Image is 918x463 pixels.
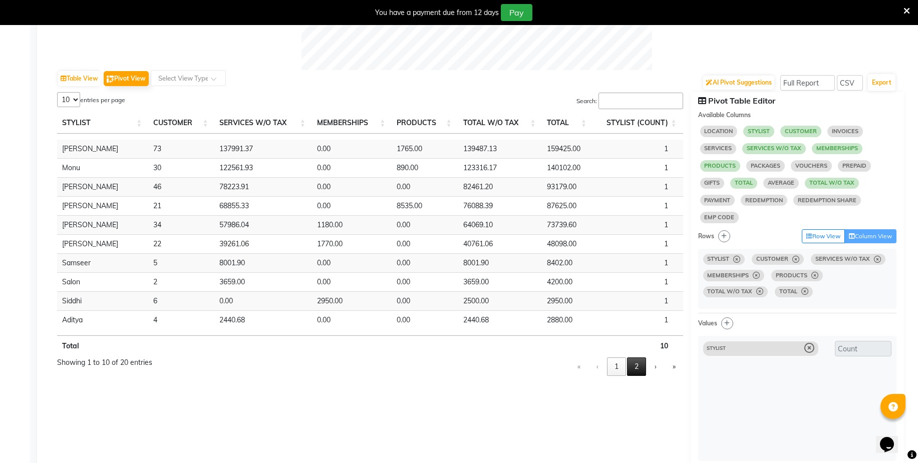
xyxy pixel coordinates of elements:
td: 39261.06 [214,234,312,253]
span: TOTAL W/O TAX [463,118,518,127]
td: 890.00 [392,158,458,177]
span: STYLIST [62,118,91,127]
button: Last [665,357,683,376]
td: 1 [593,196,683,215]
td: 1 [593,272,683,291]
nav: pagination [569,357,683,376]
span: MEMBERSHIPS [812,143,862,154]
img: pivot.png [107,76,114,83]
td: 0.00 [312,177,392,196]
td: 1 [593,310,683,329]
td: 34 [148,215,214,234]
span: AVERAGE [763,178,799,189]
button: First [570,357,588,376]
td: 40761.06 [458,234,542,253]
td: 1 [593,158,683,177]
td: 0.00 [392,310,458,329]
span: STYLIST [743,126,774,137]
td: Siddhi [57,291,148,310]
td: 82461.20 [458,177,542,196]
span: CUSTOMER [153,118,192,127]
td: 1 [593,234,683,253]
td: 5 [148,253,214,272]
span: MEMBERSHIPS [707,273,749,278]
td: Samseer [57,253,148,272]
td: 48098.00 [542,234,592,253]
td: 0.00 [392,215,458,234]
td: 68855.33 [214,196,312,215]
span: CUSTOMER [780,126,821,137]
button: Next [647,357,664,376]
td: 1 [593,177,683,196]
td: [PERSON_NAME] [57,140,148,158]
td: 2500.00 [458,291,542,310]
td: 0.00 [392,253,458,272]
button: AI Pivot Suggestions [703,76,774,90]
span: TOTAL W/O TAX [805,178,859,189]
td: 0.00 [312,310,392,329]
td: 2 [148,272,214,291]
td: 0.00 [312,158,392,177]
button: Previous [589,357,606,376]
td: 8402.00 [542,253,592,272]
button: Table View [58,71,101,86]
th: MEMBERSHIPS: Activate to sort [312,113,392,134]
td: 0.00 [312,253,392,272]
span: MEMBERSHIPS [317,118,368,127]
td: [PERSON_NAME] [57,177,148,196]
button: Export [868,74,895,91]
button: Pivot View [104,71,149,86]
label: entries per page [80,96,125,105]
td: 1 [593,291,683,310]
td: 139487.13 [458,140,542,158]
th: TOTAL: Activate to sort [542,113,592,134]
strong: Available Columns [698,111,751,119]
button: Quick add column to values [721,317,733,329]
td: 0.00 [214,291,312,310]
td: 73 [148,140,214,158]
span: PRODUCTS [776,273,807,278]
span: LOCATION [700,126,738,137]
td: [PERSON_NAME] [57,234,148,253]
span: PRODUCTS [397,118,436,127]
td: 0.00 [312,196,392,215]
th: STYLIST (COUNT): Activate to sort [593,113,683,134]
strong: Rows [698,232,714,240]
span: TOTAL [547,118,569,127]
span: SERVICES W/O TAX [742,143,806,154]
td: 73739.60 [542,215,592,234]
td: 6 [148,291,214,310]
iframe: chat widget [876,423,908,453]
td: 0.00 [392,291,458,310]
td: 0.00 [392,234,458,253]
strong: Total [62,341,79,350]
td: [PERSON_NAME] [57,215,148,234]
button: 2 [627,357,646,376]
td: 87625.00 [542,196,592,215]
td: 1770.00 [312,234,392,253]
td: 3659.00 [214,272,312,291]
td: 2440.68 [214,310,312,329]
td: 2950.00 [542,291,592,310]
span: SERVICES W/O TAX [219,118,286,127]
td: 30 [148,158,214,177]
td: 1 [593,140,683,158]
td: 8535.00 [392,196,458,215]
td: 46 [148,177,214,196]
span: PACKAGES [746,160,785,171]
td: 2440.68 [458,310,542,329]
td: 1765.00 [392,140,458,158]
div: Showing 1 to 10 of 20 entries [57,357,152,368]
td: 4 [148,310,214,329]
td: 2880.00 [542,310,592,329]
button: 1 [607,357,626,376]
td: 1 [593,215,683,234]
span: TOTAL [779,289,797,294]
td: 21 [148,196,214,215]
td: 78223.91 [214,177,312,196]
span: STYLIST (COUNT) [606,118,668,127]
span: PRODUCTS [700,160,741,171]
td: 76088.39 [458,196,542,215]
strong: Values [698,319,717,327]
span: TOTAL W/O TAX [707,289,752,294]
